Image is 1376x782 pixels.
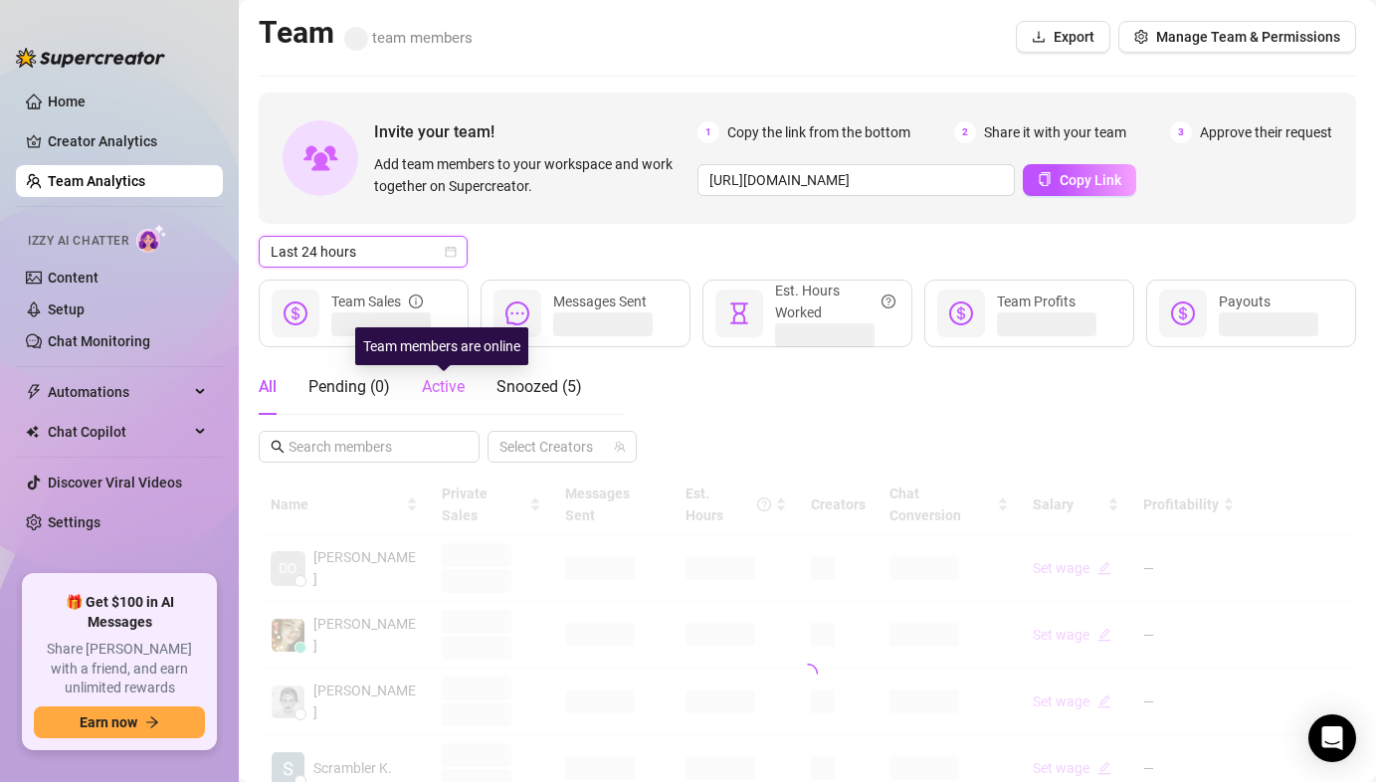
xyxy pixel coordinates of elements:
[48,173,145,189] a: Team Analytics
[26,384,42,400] span: thunderbolt
[1023,164,1136,196] button: Copy Link
[48,333,150,349] a: Chat Monitoring
[145,715,159,729] span: arrow-right
[727,301,751,325] span: hourglass
[1219,293,1271,309] span: Payouts
[374,119,697,144] span: Invite your team!
[445,246,457,258] span: calendar
[1016,21,1110,53] button: Export
[48,475,182,490] a: Discover Viral Videos
[80,714,137,730] span: Earn now
[48,301,85,317] a: Setup
[1038,172,1052,186] span: copy
[1118,21,1356,53] button: Manage Team & Permissions
[795,661,820,685] span: loading
[48,514,100,530] a: Settings
[1308,714,1356,762] div: Open Intercom Messenger
[308,375,390,399] div: Pending ( 0 )
[1171,301,1195,325] span: dollar-circle
[505,301,529,325] span: message
[34,640,205,698] span: Share [PERSON_NAME] with a friend, and earn unlimited rewards
[553,293,647,309] span: Messages Sent
[727,121,910,143] span: Copy the link from the bottom
[48,376,189,408] span: Automations
[289,436,452,458] input: Search members
[1032,30,1046,44] span: download
[949,301,973,325] span: dollar-circle
[355,327,528,365] div: Team members are online
[331,291,423,312] div: Team Sales
[284,301,307,325] span: dollar-circle
[48,94,86,109] a: Home
[422,377,465,396] span: Active
[34,593,205,632] span: 🎁 Get $100 in AI Messages
[997,293,1076,309] span: Team Profits
[28,232,128,251] span: Izzy AI Chatter
[136,224,167,253] img: AI Chatter
[1200,121,1332,143] span: Approve their request
[344,29,473,47] span: team members
[775,280,895,323] div: Est. Hours Worked
[48,270,98,286] a: Content
[1060,172,1121,188] span: Copy Link
[374,153,689,197] span: Add team members to your workspace and work together on Supercreator.
[1156,29,1340,45] span: Manage Team & Permissions
[954,121,976,143] span: 2
[1170,121,1192,143] span: 3
[882,280,895,323] span: question-circle
[1134,30,1148,44] span: setting
[48,125,207,157] a: Creator Analytics
[34,706,205,738] button: Earn nowarrow-right
[16,48,165,68] img: logo-BBDzfeDw.svg
[271,237,456,267] span: Last 24 hours
[271,440,285,454] span: search
[409,291,423,312] span: info-circle
[614,441,626,453] span: team
[496,377,582,396] span: Snoozed ( 5 )
[984,121,1126,143] span: Share it with your team
[697,121,719,143] span: 1
[26,425,39,439] img: Chat Copilot
[1054,29,1094,45] span: Export
[48,416,189,448] span: Chat Copilot
[259,375,277,399] div: All
[259,14,473,52] h2: Team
